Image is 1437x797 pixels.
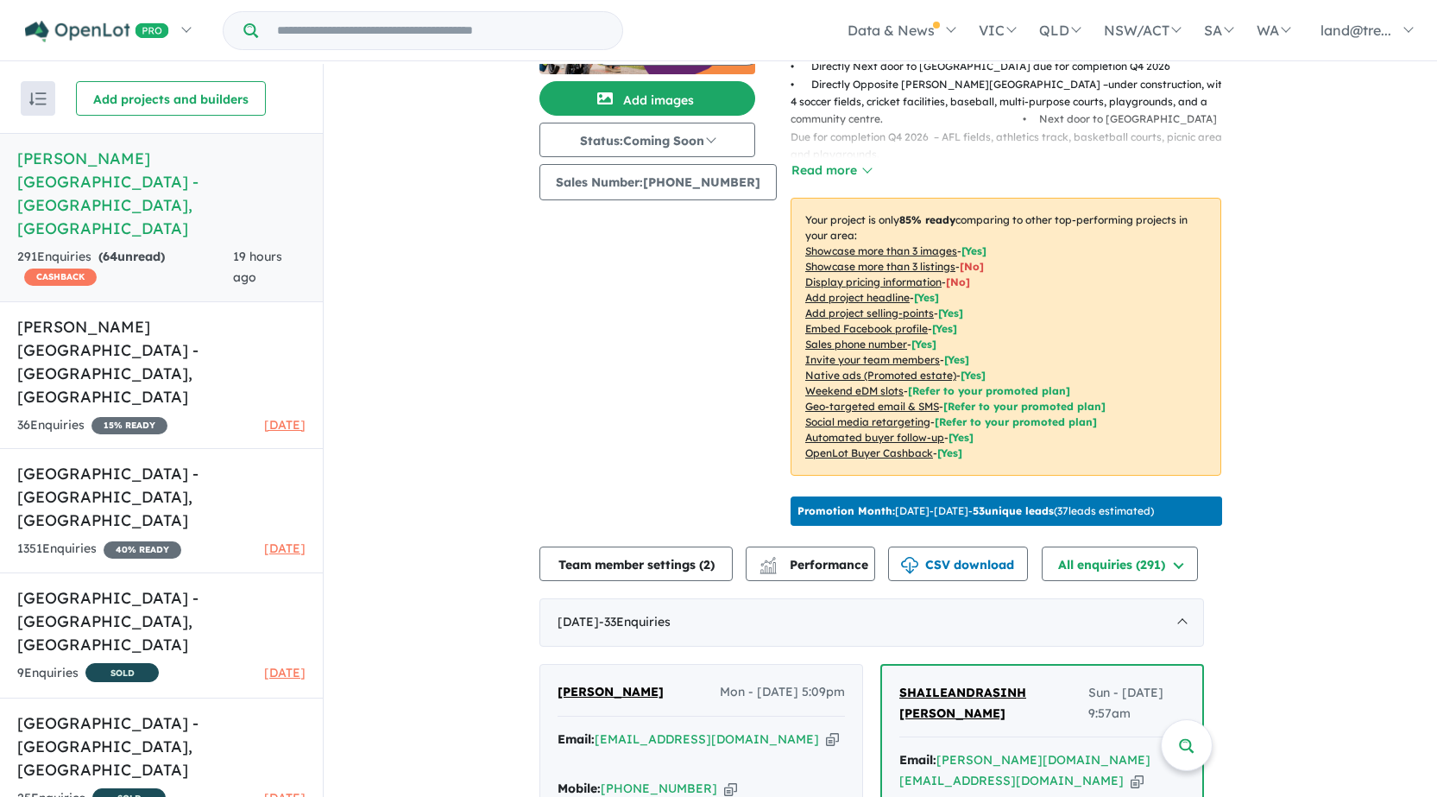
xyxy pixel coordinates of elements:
span: [Refer to your promoted plan] [943,400,1106,413]
b: 85 % ready [899,213,955,226]
div: 291 Enquir ies [17,247,233,288]
span: 40 % READY [104,541,181,559]
div: 1351 Enquir ies [17,539,181,560]
img: download icon [901,557,918,574]
button: CSV download [888,547,1028,581]
a: [PERSON_NAME][DOMAIN_NAME][EMAIL_ADDRESS][DOMAIN_NAME] [899,752,1150,788]
u: Add project headline [805,291,910,304]
button: Copy [826,731,839,749]
div: 9 Enquir ies [17,663,159,685]
img: sort.svg [29,92,47,105]
button: Sales Number:[PHONE_NUMBER] [539,164,777,200]
u: Showcase more than 3 images [805,244,957,257]
img: Openlot PRO Logo White [25,21,169,42]
strong: Mobile: [558,781,601,796]
b: 53 unique leads [973,504,1054,517]
span: [Refer to your promoted plan] [908,384,1070,397]
strong: Email: [558,731,595,747]
span: [ No ] [960,260,984,273]
span: land@tre... [1320,22,1391,39]
u: Geo-targeted email & SMS [805,400,939,413]
u: Invite your team members [805,353,940,366]
span: [ Yes ] [938,307,963,319]
span: [DATE] [264,417,306,433]
span: 64 [103,249,117,264]
span: [Yes] [949,431,974,444]
u: Native ads (Promoted estate) [805,369,956,382]
u: Showcase more than 3 listings [805,260,955,273]
p: Your project is only comparing to other top-performing projects in your area: - - - - - - - - - -... [791,198,1221,476]
h5: [GEOGRAPHIC_DATA] - [GEOGRAPHIC_DATA] , [GEOGRAPHIC_DATA] [17,712,306,781]
span: Mon - [DATE] 5:09pm [720,682,845,703]
b: Promotion Month: [797,504,895,517]
span: [DATE] [264,541,306,556]
h5: [GEOGRAPHIC_DATA] - [GEOGRAPHIC_DATA] , [GEOGRAPHIC_DATA] [17,586,306,656]
span: 2 [703,557,710,572]
u: Sales phone number [805,338,907,351]
span: [Yes] [937,446,962,459]
span: 15 % READY [91,417,167,434]
span: [Yes] [961,369,986,382]
span: SHAILEANDRASINH [PERSON_NAME] [899,685,1026,721]
strong: ( unread) [98,249,165,264]
u: Social media retargeting [805,415,930,428]
span: [Refer to your promoted plan] [935,415,1097,428]
span: CASHBACK [24,269,97,286]
span: [ No ] [946,275,970,288]
span: [ Yes ] [932,322,957,335]
u: Automated buyer follow-up [805,431,944,444]
h5: [PERSON_NAME] [GEOGRAPHIC_DATA] - [GEOGRAPHIC_DATA] , [GEOGRAPHIC_DATA] [17,315,306,408]
u: Weekend eDM slots [805,384,904,397]
u: Add project selling-points [805,307,934,319]
h5: [GEOGRAPHIC_DATA] - [GEOGRAPHIC_DATA] , [GEOGRAPHIC_DATA] [17,462,306,532]
input: Try estate name, suburb, builder or developer [262,12,619,49]
img: bar-chart.svg [759,562,777,573]
button: Read more [791,161,872,180]
a: SHAILEANDRASINH [PERSON_NAME] [899,683,1088,724]
button: Performance [746,547,875,581]
a: [EMAIL_ADDRESS][DOMAIN_NAME] [595,731,819,747]
button: All enquiries (291) [1042,547,1198,581]
u: Display pricing information [805,275,942,288]
span: 19 hours ago [233,249,282,285]
span: [PERSON_NAME] [558,684,664,699]
u: Embed Facebook profile [805,322,928,335]
img: line-chart.svg [760,557,776,566]
a: [PERSON_NAME] [558,682,664,703]
a: [PHONE_NUMBER] [601,781,717,796]
span: Sun - [DATE] 9:57am [1088,683,1185,724]
h5: [PERSON_NAME][GEOGRAPHIC_DATA] - [GEOGRAPHIC_DATA] , [GEOGRAPHIC_DATA] [17,147,306,240]
button: Add projects and builders [76,81,266,116]
span: - 33 Enquir ies [599,614,671,629]
span: [ Yes ] [961,244,986,257]
button: Status:Coming Soon [539,123,755,157]
div: 36 Enquir ies [17,415,167,436]
p: [DATE] - [DATE] - ( 37 leads estimated) [797,503,1154,519]
span: Performance [762,557,868,572]
strong: Email: [899,752,936,768]
u: OpenLot Buyer Cashback [805,446,933,459]
span: [ Yes ] [914,291,939,304]
span: [ Yes ] [944,353,969,366]
span: [ Yes ] [911,338,936,351]
div: [DATE] [539,598,1204,647]
span: [DATE] [264,665,306,680]
button: Copy [1131,772,1144,790]
span: SOLD [85,663,159,682]
button: Add images [539,81,755,116]
p: - Everything You Need, Already on the Way • Directly Next door to [GEOGRAPHIC_DATA] due for compl... [791,41,1235,217]
button: Team member settings (2) [539,547,733,581]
